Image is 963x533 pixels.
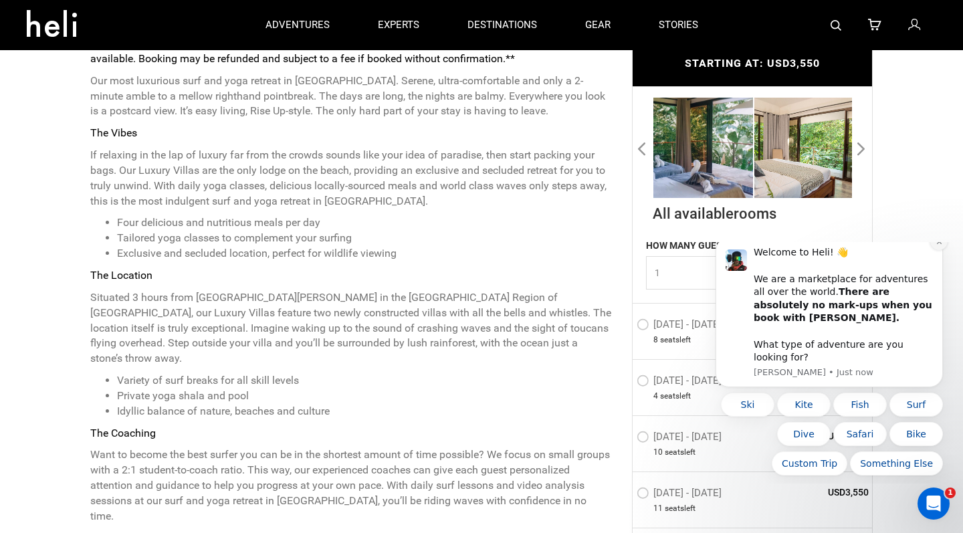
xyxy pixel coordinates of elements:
button: Next [855,137,869,158]
strong: The Vibes [90,126,137,139]
strong: The Coaching [90,427,156,439]
button: Quick reply: Kite [82,150,135,175]
label: [DATE] - [DATE] [637,318,725,334]
li: Idyllic balance of nature, beaches and culture [117,404,612,419]
p: experts [378,18,419,32]
label: [DATE] - [DATE] [637,487,725,503]
li: Variety of surf breaks for all skill levels [117,373,612,389]
li: Four delicious and nutritious meals per day [117,215,612,231]
button: Quick reply: Custom Trip [76,209,152,233]
span: 11 [653,503,663,514]
button: Quick reply: Dive [82,180,135,204]
iframe: Intercom live chat [918,488,950,520]
img: Profile image for Carl [30,7,51,29]
span: USD3,550 [772,486,869,499]
div: Welcome to Heli! 👋 We are a marketplace for adventures all over the world. What type of adventure... [58,4,237,122]
span: s [675,391,679,402]
strong: **Please contact our team to inquire about availability, as the dates change frequently and may n... [90,37,570,65]
span: seat left [660,334,691,346]
span: seat left [660,391,691,402]
iframe: Intercom notifications message [695,242,963,484]
p: destinations [467,18,537,32]
button: Quick reply: Safari [138,180,191,204]
p: Message from Carl, sent Just now [58,124,237,136]
button: Quick reply: Something Else [154,209,247,233]
b: There are absolutely no mark-ups when you book with [PERSON_NAME]. [58,44,237,81]
strong: The Location [90,269,152,282]
button: 1 [646,256,859,290]
p: Our most luxurious surf and yoga retreat in [GEOGRAPHIC_DATA]. Serene, ultra-comfortable and only... [90,74,612,120]
label: [DATE] - [DATE] [637,375,725,391]
p: Want to become the best surfer you can be in the shortest amount of time possible? We focus on sm... [90,447,612,524]
span: STARTING AT: USD3,550 [685,57,820,70]
span: 1 [655,266,841,280]
label: HOW MANY GUESTS ARE YOU BOOKING FOR [646,239,838,256]
span: 4 [653,391,658,402]
p: If relaxing in the lap of luxury far from the crowds sounds like your idea of paradise, then star... [90,148,612,209]
li: Exclusive and secluded location, perfect for wildlife viewing [117,246,612,261]
div: Quick reply options [20,150,247,233]
span: s [680,503,684,514]
img: search-bar-icon.svg [831,20,841,31]
span: s [680,447,684,458]
span: 8 [653,334,658,346]
p: Situated 3 hours from [GEOGRAPHIC_DATA][PERSON_NAME] in the [GEOGRAPHIC_DATA] Region of [GEOGRAPH... [90,290,612,366]
button: Quick reply: Bike [194,180,247,204]
p: adventures [265,18,330,32]
li: Tailored yoga classes to complement your surfing [117,231,612,246]
img: c6d3f2ac5ddb395b5b051d7a05e87c5c.jpg [653,98,753,198]
button: Quick reply: Ski [25,150,79,175]
img: e679195e3301802a348cff091b05d4e2.png [754,98,854,198]
span: rooms [734,205,776,222]
span: seat left [665,447,695,458]
button: Quick reply: Surf [194,150,247,175]
span: s [675,334,679,346]
span: 1 [945,488,956,498]
div: Message content [58,4,237,122]
li: Private yoga shala and pool [117,389,612,404]
span: 10 [653,447,663,458]
span: seat left [665,503,695,514]
button: Previous [636,137,649,158]
label: [DATE] - [DATE] [637,431,725,447]
button: Quick reply: Fish [138,150,191,175]
div: All available [653,199,852,224]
